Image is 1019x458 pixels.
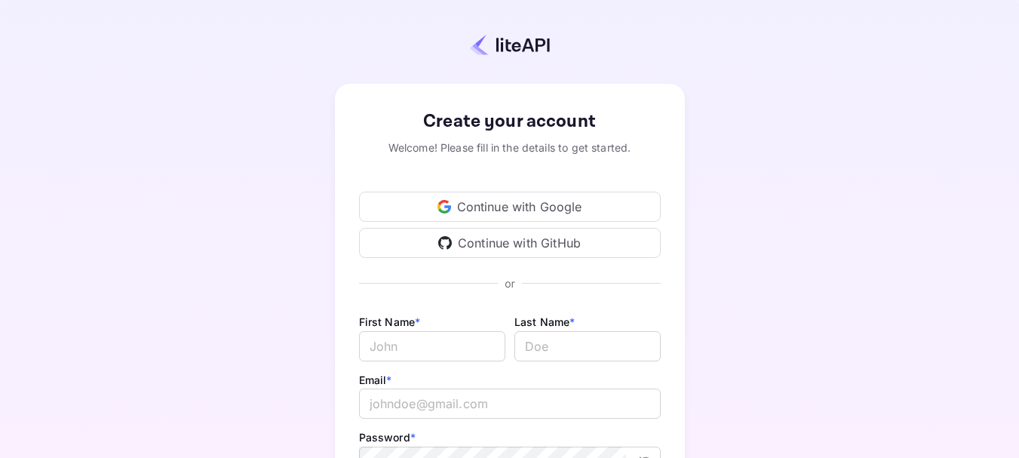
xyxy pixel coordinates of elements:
input: johndoe@gmail.com [359,389,661,419]
label: Last Name [514,315,575,328]
div: Continue with GitHub [359,228,661,258]
label: Email [359,373,392,386]
input: Doe [514,331,661,361]
div: Welcome! Please fill in the details to get started. [359,140,661,155]
div: Continue with Google [359,192,661,222]
div: Create your account [359,108,661,135]
label: First Name [359,315,421,328]
label: Password [359,431,416,444]
img: liteapi [470,34,550,56]
input: John [359,331,505,361]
